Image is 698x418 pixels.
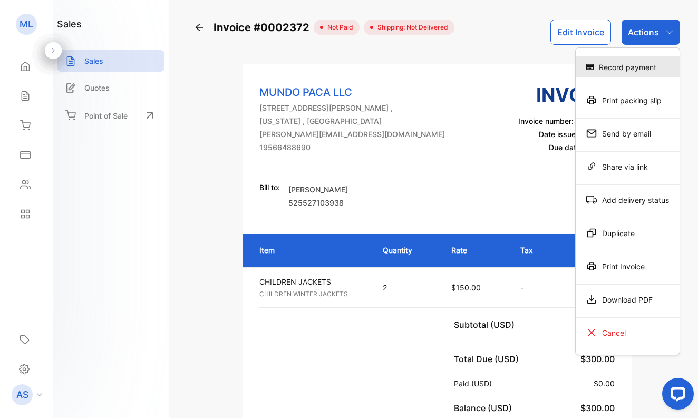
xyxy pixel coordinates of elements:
p: CHILDREN JACKETS [259,276,364,287]
p: [STREET_ADDRESS][PERSON_NAME] , [259,102,445,113]
p: Balance (USD) [454,402,516,414]
button: Actions [622,20,680,45]
p: 19566488690 [259,142,445,153]
h3: Invoice [518,81,615,109]
h1: sales [57,17,82,31]
p: Total Due (USD) [454,353,523,365]
iframe: LiveChat chat widget [654,374,698,418]
div: Add delivery status [576,189,680,210]
div: Share via link [576,156,680,177]
span: Due date: [549,143,583,152]
p: [PERSON_NAME][EMAIL_ADDRESS][DOMAIN_NAME] [259,129,445,140]
a: Point of Sale [57,104,164,127]
p: Quotes [84,82,110,93]
p: AS [16,388,28,402]
p: 525527103938 [288,197,348,208]
button: Edit Invoice [550,20,611,45]
p: 2 [383,282,430,293]
p: Bill to: [259,182,280,193]
div: Print Invoice [576,256,680,277]
p: Subtotal (USD) [454,318,519,331]
span: $150.00 [451,283,481,292]
div: Record payment [576,56,680,77]
p: Paid (USD) [454,378,496,389]
p: [PERSON_NAME] [288,184,348,195]
span: Shipping: Not Delivered [373,23,448,32]
span: Invoice #0002372 [214,20,314,35]
p: [US_STATE] , [GEOGRAPHIC_DATA] [259,115,445,127]
div: Download PDF [576,289,680,310]
span: $300.00 [580,354,615,364]
a: Sales [57,50,164,72]
p: Amount [566,245,615,256]
div: Print packing slip [576,90,680,111]
div: Cancel [576,322,680,343]
p: Actions [628,26,659,38]
span: $300.00 [580,403,615,413]
div: Send by email [576,123,680,144]
p: Quantity [383,245,430,256]
p: ML [20,17,33,31]
p: MUNDO PACA LLC [259,84,445,100]
p: Sales [84,55,103,66]
p: Point of Sale [84,110,128,121]
p: - [520,282,545,293]
p: Tax [520,245,545,256]
p: CHILDREN WINTER JACKETS [259,289,364,299]
a: Quotes [57,77,164,99]
div: Duplicate [576,222,680,244]
span: Invoice number: [518,116,574,125]
p: Rate [451,245,499,256]
span: Date issued: [539,130,583,139]
span: $0.00 [594,379,615,388]
p: Item [259,245,362,256]
span: not paid [323,23,353,32]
